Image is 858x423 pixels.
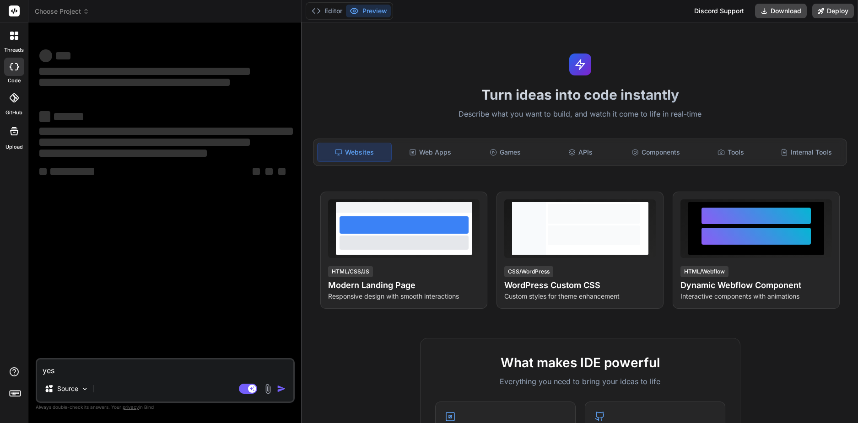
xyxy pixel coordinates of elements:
[328,279,480,292] h4: Modern Landing Page
[328,292,480,301] p: Responsive design with smooth interactions
[504,279,656,292] h4: WordPress Custom CSS
[504,266,553,277] div: CSS/WordPress
[504,292,656,301] p: Custom styles for theme enhancement
[39,111,50,122] span: ‌
[39,168,47,175] span: ‌
[619,143,692,162] div: Components
[544,143,617,162] div: APIs
[755,4,807,18] button: Download
[308,108,853,120] p: Describe what you want to build, and watch it come to life in real-time
[39,128,293,135] span: ‌
[394,143,467,162] div: Web Apps
[50,168,94,175] span: ‌
[265,168,273,175] span: ‌
[39,68,250,75] span: ‌
[694,143,767,162] div: Tools
[35,7,89,16] span: Choose Project
[253,168,260,175] span: ‌
[346,5,391,17] button: Preview
[5,109,22,117] label: GitHub
[57,384,78,393] p: Source
[56,52,70,59] span: ‌
[435,353,725,372] h2: What makes IDE powerful
[689,4,750,18] div: Discord Support
[81,385,89,393] img: Pick Models
[680,266,728,277] div: HTML/Webflow
[308,86,853,103] h1: Turn ideas into code instantly
[278,168,286,175] span: ‌
[54,113,83,120] span: ‌
[328,266,373,277] div: HTML/CSS/JS
[770,143,843,162] div: Internal Tools
[5,143,23,151] label: Upload
[4,46,24,54] label: threads
[37,359,293,376] textarea: yes
[39,150,207,157] span: ‌
[8,77,21,85] label: code
[36,403,295,412] p: Always double-check its answers. Your in Bind
[812,4,854,18] button: Deploy
[263,384,273,394] img: attachment
[680,292,832,301] p: Interactive components with animations
[317,143,391,162] div: Websites
[39,139,250,146] span: ‌
[123,404,139,410] span: privacy
[277,384,286,393] img: icon
[39,79,230,86] span: ‌
[680,279,832,292] h4: Dynamic Webflow Component
[39,49,52,62] span: ‌
[435,376,725,387] p: Everything you need to bring your ideas to life
[469,143,542,162] div: Games
[308,5,346,17] button: Editor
